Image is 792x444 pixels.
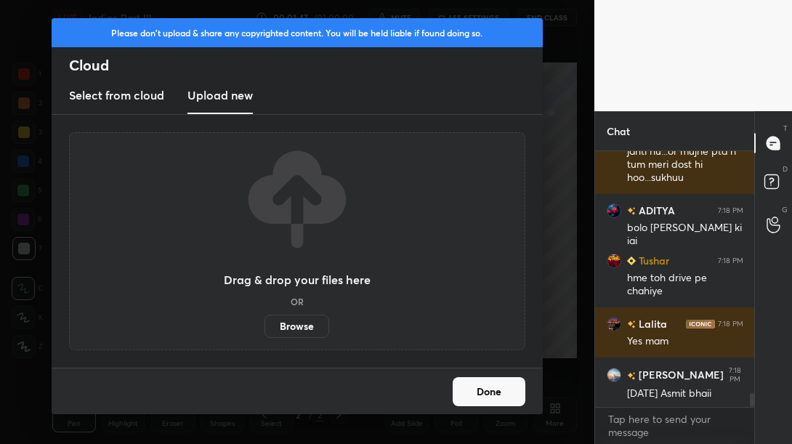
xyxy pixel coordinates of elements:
h3: Upload new [187,86,253,104]
img: badcda4e76b147ccb25807582b174f2d.jpg [607,368,621,382]
div: Please don't upload & share any copyrighted content. You will be held liable if found doing so. [52,18,543,47]
div: 7:18 PM [718,320,743,328]
h6: Lalita [636,316,667,331]
img: no-rating-badge.077c3623.svg [627,372,636,380]
h6: Tushar [636,253,669,268]
div: [DATE] Asmit bhaii [627,387,743,401]
img: no-rating-badge.077c3623.svg [627,320,636,328]
h3: Select from cloud [69,86,164,104]
img: 3798af8ba8b94c6b99d6c1f2f021b6fe.jpg [607,254,621,268]
button: Done [453,377,525,406]
div: 7:18 PM [718,257,743,265]
div: hme toh drive pe chahiye [627,271,743,299]
div: grid [595,151,755,407]
h3: Drag & drop your files here [224,274,371,286]
p: D [783,164,788,174]
div: 7:18 PM [727,366,743,384]
h6: ADITYA [636,203,675,218]
div: 7:18 PM [718,206,743,215]
img: no-rating-badge.077c3623.svg [627,207,636,215]
h5: OR [291,297,304,306]
h6: [PERSON_NAME] [636,368,724,383]
h2: Cloud [69,56,543,75]
div: bolo [PERSON_NAME] ki jai [627,221,743,249]
p: G [782,204,788,215]
img: iconic-dark.1390631f.png [686,320,715,328]
p: T [783,123,788,134]
div: Yes mam [627,334,743,349]
div: Dear [PERSON_NAME] apni bestie ko ache se janti hu...or mujhe pta h tum meri dost hi hoo...sukhuu [627,118,743,185]
img: 3 [607,203,621,218]
p: Chat [595,112,642,150]
img: Learner_Badge_beginner_1_8b307cf2a0.svg [627,257,636,265]
img: ec66c54ece84421cb8ae10c54be98e51.jpg [607,317,621,331]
